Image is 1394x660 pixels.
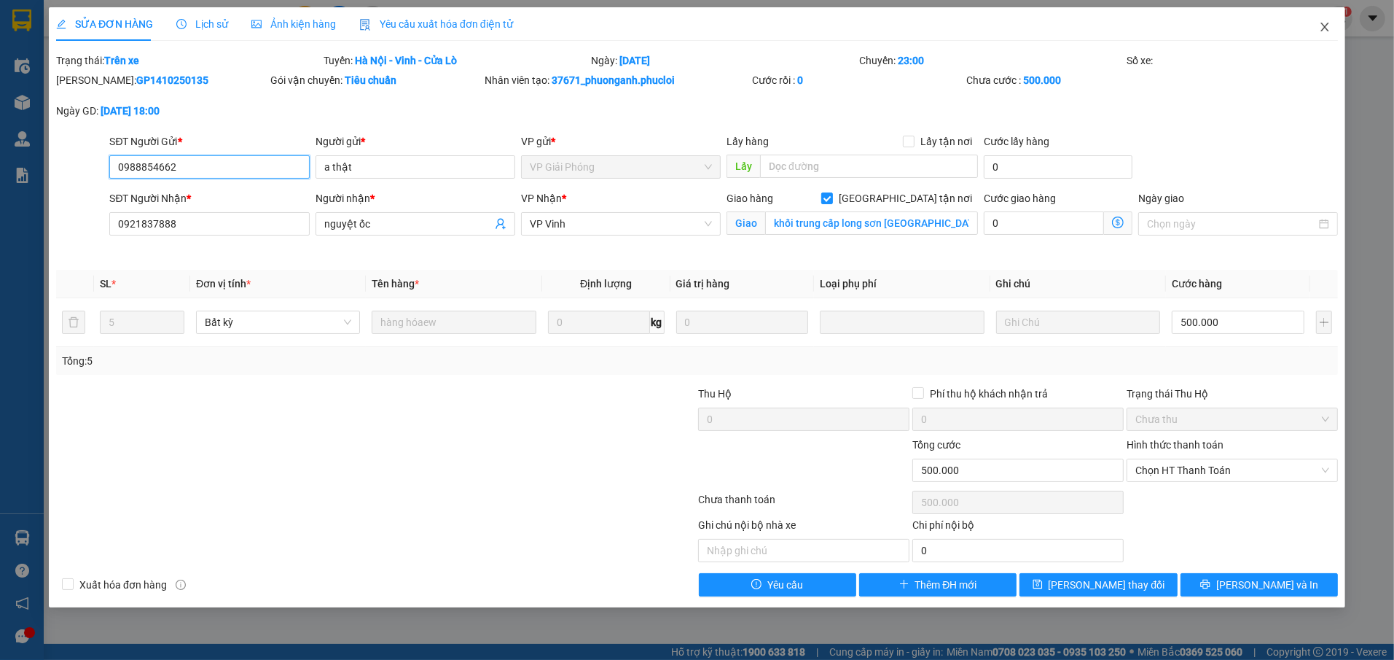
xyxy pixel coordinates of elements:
span: exclamation-circle [751,579,761,591]
b: 0 [797,74,803,86]
div: SĐT Người Nhận [109,190,309,206]
span: [PERSON_NAME] và In [1216,577,1318,593]
button: exclamation-circleYêu cầu [699,573,856,597]
input: Dọc đường [760,155,978,178]
button: save[PERSON_NAME] thay đổi [1019,573,1177,597]
span: SỬA ĐƠN HÀNG [56,18,153,30]
div: Tổng: 5 [62,353,539,369]
span: [PERSON_NAME] thay đổi [1049,577,1165,593]
span: Giá trị hàng [676,278,730,290]
span: info-circle [176,580,186,590]
span: Định lượng [580,278,632,290]
span: dollar-circle [1112,217,1124,228]
span: close [1319,21,1331,33]
label: Cước lấy hàng [984,136,1049,147]
div: Ghi chú nội bộ nhà xe [698,517,909,539]
span: VP Nhận [521,193,562,204]
span: Yêu cầu [767,577,803,593]
input: Giao tận nơi [765,211,978,235]
input: Nhập ghi chú [698,539,909,562]
button: plusThêm ĐH mới [859,573,1017,597]
label: Cước giao hàng [984,193,1056,204]
span: Lấy hàng [727,136,769,147]
button: Close [1304,7,1345,48]
label: Ngày giao [1138,193,1184,204]
div: Ngày GD: [56,103,267,119]
span: kg [650,311,665,334]
div: Tuyến: [322,53,590,69]
span: Chưa thu [1135,408,1329,430]
span: Thêm ĐH mới [915,577,977,593]
input: Ngày giao [1147,216,1316,232]
div: Chưa thanh toán [697,492,911,517]
th: Loại phụ phí [814,270,990,298]
span: Cước hàng [1172,278,1222,290]
th: Ghi chú [990,270,1166,298]
span: VP Giải Phóng [530,156,712,178]
input: Ghi Chú [996,311,1160,334]
span: Giao hàng [727,193,773,204]
span: Lịch sử [176,18,228,30]
div: Chuyến: [858,53,1125,69]
b: Tiêu chuẩn [345,74,396,86]
span: Lấy tận nơi [915,133,978,150]
input: Cước giao hàng [984,211,1104,235]
div: [PERSON_NAME]: [56,72,267,88]
span: picture [251,19,262,29]
span: printer [1200,579,1210,591]
span: Đơn vị tính [196,278,251,290]
span: Thu Hộ [698,388,732,400]
span: Phí thu hộ khách nhận trả [924,386,1054,402]
div: SĐT Người Gửi [109,133,309,150]
b: [DATE] [620,55,651,66]
div: Chi phí nội bộ [912,517,1124,539]
span: [GEOGRAPHIC_DATA] tận nơi [833,190,978,206]
div: Gói vận chuyển: [270,72,482,88]
button: delete [62,311,85,334]
span: Ảnh kiện hàng [251,18,336,30]
span: Xuất hóa đơn hàng [74,577,173,593]
span: Tổng cước [912,439,960,451]
span: Bất kỳ [205,311,351,333]
b: 37671_phuonganh.phucloi [552,74,675,86]
div: Trạng thái Thu Hộ [1127,386,1338,402]
div: Ngày: [590,53,858,69]
label: Hình thức thanh toán [1127,439,1223,451]
div: Trạng thái: [55,53,322,69]
div: Người gửi [316,133,515,150]
span: VP Vinh [530,213,712,235]
input: Cước lấy hàng [984,155,1132,179]
span: SL [100,278,111,290]
button: printer[PERSON_NAME] và In [1180,573,1338,597]
div: Cước rồi : [752,72,963,88]
div: Số xe: [1125,53,1339,69]
div: Người nhận [316,190,515,206]
div: Nhân viên tạo: [485,72,749,88]
b: 23:00 [898,55,924,66]
span: plus [899,579,909,591]
span: Lấy [727,155,760,178]
span: clock-circle [176,19,187,29]
span: edit [56,19,66,29]
input: 0 [676,311,809,334]
button: plus [1316,311,1332,334]
span: user-add [495,218,506,230]
span: Chọn HT Thanh Toán [1135,459,1329,481]
div: VP gửi [521,133,721,150]
b: GP1410250135 [136,74,208,86]
b: Hà Nội - Vinh - Cửa Lò [355,55,457,66]
span: save [1033,579,1043,591]
div: Chưa cước : [966,72,1178,88]
input: VD: Bàn, Ghế [372,311,536,334]
b: Trên xe [104,55,139,66]
img: icon [359,19,371,31]
span: Tên hàng [372,278,419,290]
b: 500.000 [1023,74,1061,86]
span: Yêu cầu xuất hóa đơn điện tử [359,18,513,30]
span: Giao [727,211,765,235]
b: [DATE] 18:00 [101,105,160,117]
